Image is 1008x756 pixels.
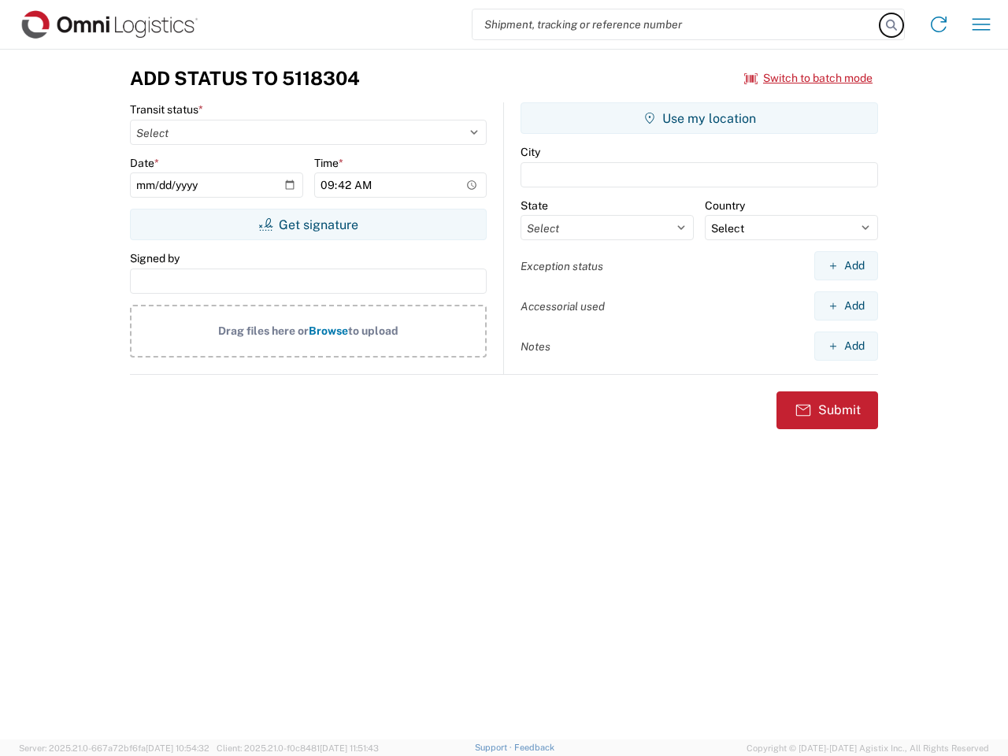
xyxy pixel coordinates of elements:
[705,198,745,213] label: Country
[314,156,343,170] label: Time
[309,324,348,337] span: Browse
[217,743,379,753] span: Client: 2025.21.0-f0c8481
[521,339,550,354] label: Notes
[521,102,878,134] button: Use my location
[521,259,603,273] label: Exception status
[472,9,880,39] input: Shipment, tracking or reference number
[130,67,360,90] h3: Add Status to 5118304
[814,251,878,280] button: Add
[521,198,548,213] label: State
[146,743,209,753] span: [DATE] 10:54:32
[814,332,878,361] button: Add
[475,743,514,752] a: Support
[521,299,605,313] label: Accessorial used
[130,209,487,240] button: Get signature
[521,145,540,159] label: City
[218,324,309,337] span: Drag files here or
[744,65,873,91] button: Switch to batch mode
[130,251,180,265] label: Signed by
[320,743,379,753] span: [DATE] 11:51:43
[348,324,398,337] span: to upload
[19,743,209,753] span: Server: 2025.21.0-667a72bf6fa
[514,743,554,752] a: Feedback
[130,156,159,170] label: Date
[130,102,203,117] label: Transit status
[776,391,878,429] button: Submit
[814,291,878,321] button: Add
[747,741,989,755] span: Copyright © [DATE]-[DATE] Agistix Inc., All Rights Reserved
